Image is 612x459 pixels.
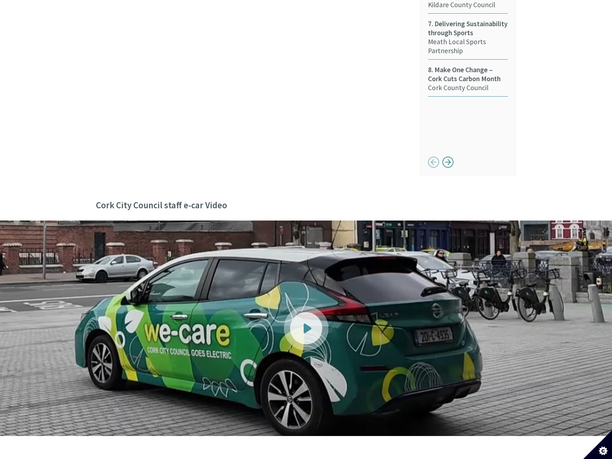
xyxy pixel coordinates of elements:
button: Set cookie preferences [583,430,612,459]
a: 7. Delivering Sustainability through SportsMeath Local Sports Partnership [428,19,508,60]
span: 8. Make One Change – Cork Cuts Carbon Month [428,65,508,83]
a: 8. Make One Change – Cork Cuts Carbon MonthCork County Council [428,65,508,97]
span: 7. Delivering Sustainability through Sports [428,19,508,37]
h3: Cork City Council staff e-car Video [96,193,516,218]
